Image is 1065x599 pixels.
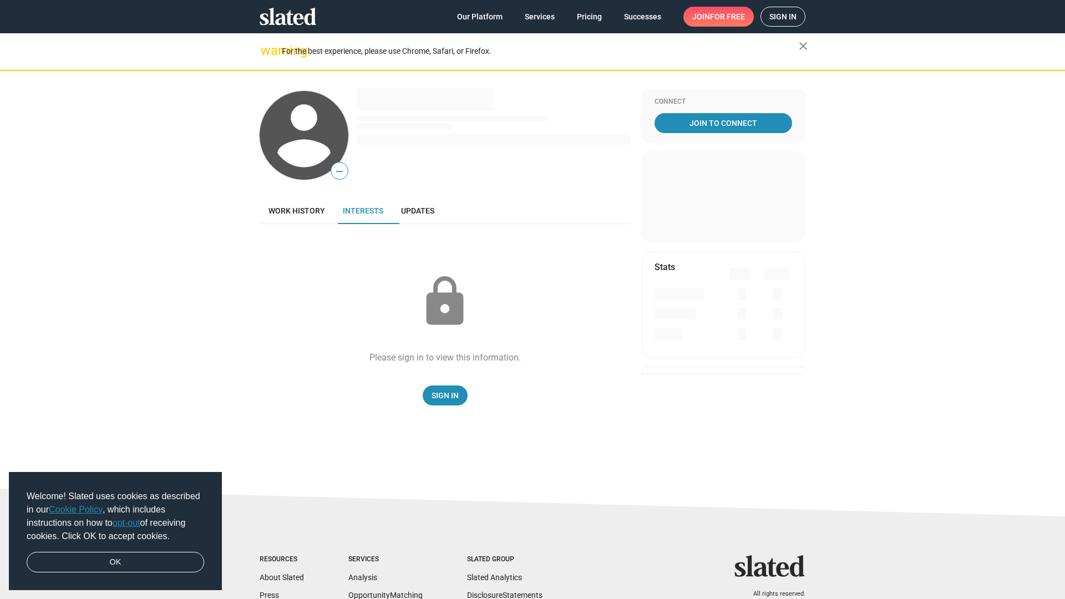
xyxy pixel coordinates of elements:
span: Pricing [577,7,602,27]
a: Updates [392,197,443,224]
span: Successes [624,7,661,27]
a: Slated Analytics [467,573,522,582]
span: Work history [268,206,325,215]
div: Please sign in to view this information. [369,352,521,363]
div: Resources [260,555,304,564]
a: Pricing [568,7,611,27]
a: Sign in [760,7,805,27]
span: Sign In [432,385,459,405]
span: Updates [401,206,434,215]
span: Welcome! Slated uses cookies as described in our , which includes instructions on how to of recei... [27,490,204,543]
a: About Slated [260,573,304,582]
div: For the best experience, please use Chrome, Safari, or Firefox. [282,44,799,59]
a: Services [516,7,564,27]
span: Interests [343,206,383,215]
a: Cookie Policy [49,505,103,514]
span: Sign in [769,7,797,26]
div: Services [348,555,423,564]
span: Join To Connect [657,113,790,133]
span: Join [692,7,745,27]
a: Joinfor free [683,7,754,27]
mat-icon: lock [417,274,473,329]
span: Services [525,7,555,27]
a: Our Platform [448,7,511,27]
a: Interests [334,197,392,224]
mat-icon: close [797,39,810,53]
a: dismiss cookie message [27,552,204,573]
a: Successes [615,7,670,27]
div: Slated Group [467,555,542,564]
mat-card-title: Stats [655,261,675,273]
span: — [331,164,348,179]
a: opt-out [113,518,140,527]
a: Analysis [348,573,377,582]
a: Join To Connect [655,113,792,133]
div: Connect [655,98,792,106]
div: cookieconsent [9,472,222,591]
span: for free [710,7,745,27]
mat-icon: warning [261,44,274,57]
a: Work history [260,197,334,224]
a: Sign In [423,385,468,405]
span: Our Platform [457,7,503,27]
